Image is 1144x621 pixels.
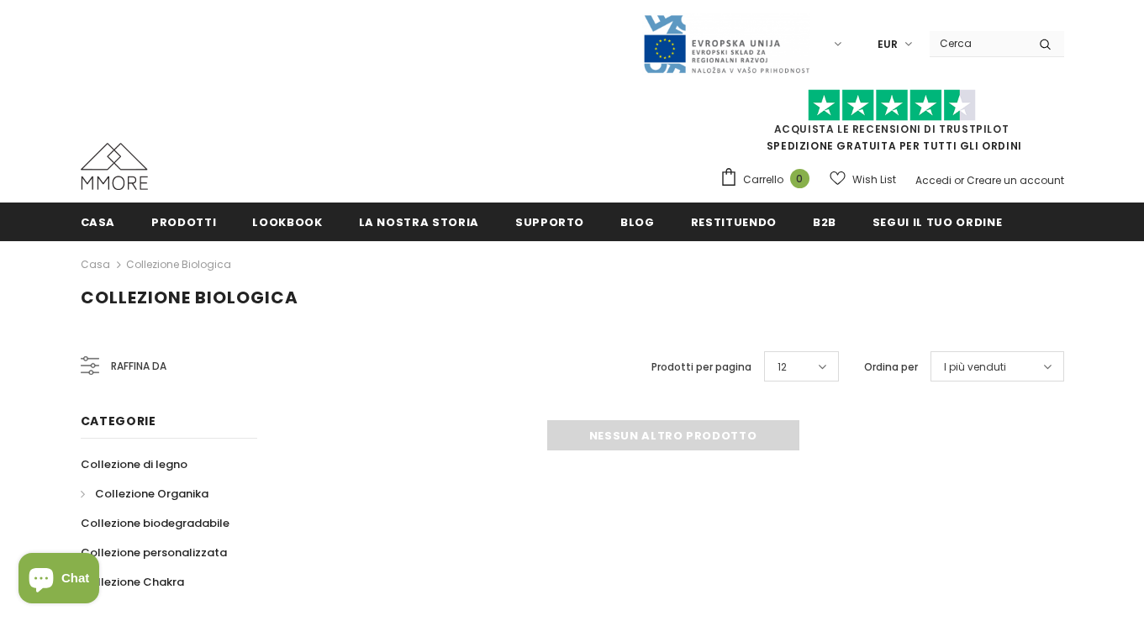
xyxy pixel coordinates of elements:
span: Categorie [81,413,156,429]
a: Prodotti [151,203,216,240]
input: Search Site [930,31,1026,55]
a: Segui il tuo ordine [872,203,1002,240]
span: Carrello [743,171,783,188]
a: supporto [515,203,584,240]
a: Collezione biologica [126,257,231,271]
span: Lookbook [252,214,322,230]
span: Collezione di legno [81,456,187,472]
a: Restituendo [691,203,777,240]
span: or [954,173,964,187]
label: Ordina per [864,359,918,376]
a: Wish List [830,165,896,194]
span: Prodotti [151,214,216,230]
span: Raffina da [111,357,166,376]
span: B2B [813,214,836,230]
a: Blog [620,203,655,240]
a: Accedi [915,173,952,187]
span: Collezione biologica [81,286,298,309]
a: Carrello 0 [720,167,818,192]
span: Collezione biodegradabile [81,515,229,531]
span: Segui il tuo ordine [872,214,1002,230]
a: Collezione personalizzata [81,538,227,567]
a: Acquista le recensioni di TrustPilot [774,122,1010,136]
a: Lookbook [252,203,322,240]
span: Wish List [852,171,896,188]
span: Casa [81,214,116,230]
a: Collezione Chakra [81,567,184,597]
span: EUR [878,36,898,53]
span: I più venduti [944,359,1006,376]
a: Collezione biodegradabile [81,508,229,538]
span: SPEDIZIONE GRATUITA PER TUTTI GLI ORDINI [720,97,1064,153]
a: Javni Razpis [642,36,810,50]
inbox-online-store-chat: Shopify online store chat [13,553,104,608]
a: Collezione Organika [81,479,208,508]
span: supporto [515,214,584,230]
span: Restituendo [691,214,777,230]
a: B2B [813,203,836,240]
a: Creare un account [967,173,1064,187]
span: 0 [790,169,809,188]
a: Collezione di legno [81,450,187,479]
span: Collezione personalizzata [81,545,227,560]
img: Javni Razpis [642,13,810,75]
label: Prodotti per pagina [651,359,751,376]
span: Collezione Organika [95,486,208,502]
span: 12 [778,359,787,376]
a: La nostra storia [359,203,479,240]
a: Casa [81,255,110,275]
span: Blog [620,214,655,230]
span: Collezione Chakra [81,574,184,590]
span: La nostra storia [359,214,479,230]
img: Fidati di Pilot Stars [808,89,976,122]
img: Casi MMORE [81,143,148,190]
a: Casa [81,203,116,240]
